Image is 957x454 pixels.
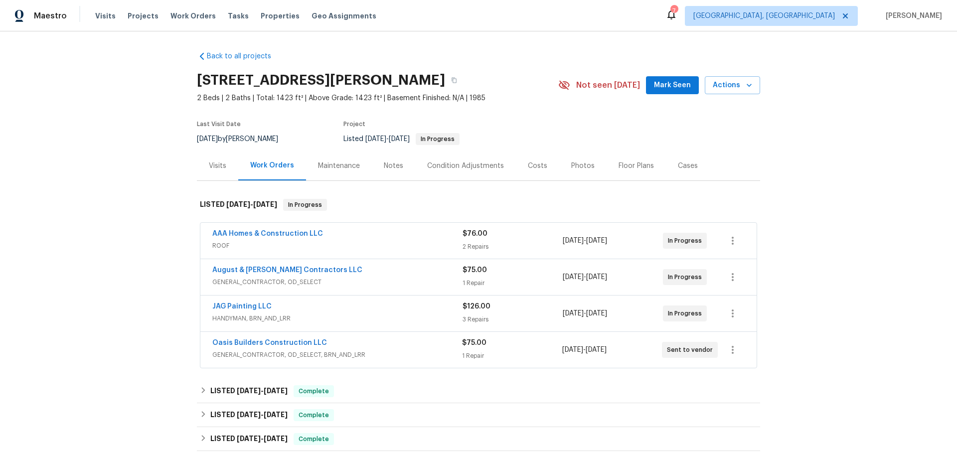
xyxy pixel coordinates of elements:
[882,11,942,21] span: [PERSON_NAME]
[212,277,463,287] span: GENERAL_CONTRACTOR, OD_SELECT
[562,346,583,353] span: [DATE]
[264,411,288,418] span: [DATE]
[563,237,584,244] span: [DATE]
[197,427,760,451] div: LISTED [DATE]-[DATE]Complete
[563,236,607,246] span: -
[445,71,463,89] button: Copy Address
[128,11,159,21] span: Projects
[463,267,487,274] span: $75.00
[197,136,218,143] span: [DATE]
[670,6,677,16] div: 7
[384,161,403,171] div: Notes
[343,136,460,143] span: Listed
[705,76,760,95] button: Actions
[576,80,640,90] span: Not seen [DATE]
[237,411,288,418] span: -
[678,161,698,171] div: Cases
[667,345,717,355] span: Sent to vendor
[463,278,563,288] div: 1 Repair
[197,93,558,103] span: 2 Beds | 2 Baths | Total: 1423 ft² | Above Grade: 1423 ft² | Basement Finished: N/A | 1985
[668,272,706,282] span: In Progress
[563,274,584,281] span: [DATE]
[563,272,607,282] span: -
[586,310,607,317] span: [DATE]
[197,403,760,427] div: LISTED [DATE]-[DATE]Complete
[170,11,216,21] span: Work Orders
[226,201,277,208] span: -
[237,387,288,394] span: -
[209,161,226,171] div: Visits
[237,435,261,442] span: [DATE]
[284,200,326,210] span: In Progress
[668,236,706,246] span: In Progress
[295,386,333,396] span: Complete
[668,308,706,318] span: In Progress
[586,346,607,353] span: [DATE]
[312,11,376,21] span: Geo Assignments
[417,136,459,142] span: In Progress
[237,435,288,442] span: -
[462,339,486,346] span: $75.00
[197,379,760,403] div: LISTED [DATE]-[DATE]Complete
[197,189,760,221] div: LISTED [DATE]-[DATE]In Progress
[200,199,277,211] h6: LISTED
[212,267,362,274] a: August & [PERSON_NAME] Contractors LLC
[365,136,410,143] span: -
[646,76,699,95] button: Mark Seen
[197,51,293,61] a: Back to all projects
[228,12,249,19] span: Tasks
[264,435,288,442] span: [DATE]
[212,339,327,346] a: Oasis Builders Construction LLC
[563,310,584,317] span: [DATE]
[619,161,654,171] div: Floor Plans
[212,241,463,251] span: ROOF
[365,136,386,143] span: [DATE]
[462,351,562,361] div: 1 Repair
[197,121,241,127] span: Last Visit Date
[34,11,67,21] span: Maestro
[264,387,288,394] span: [DATE]
[210,385,288,397] h6: LISTED
[693,11,835,21] span: [GEOGRAPHIC_DATA], [GEOGRAPHIC_DATA]
[571,161,595,171] div: Photos
[197,75,445,85] h2: [STREET_ADDRESS][PERSON_NAME]
[295,434,333,444] span: Complete
[95,11,116,21] span: Visits
[586,274,607,281] span: [DATE]
[212,350,462,360] span: GENERAL_CONTRACTOR, OD_SELECT, BRN_AND_LRR
[250,160,294,170] div: Work Orders
[261,11,300,21] span: Properties
[654,79,691,92] span: Mark Seen
[463,303,490,310] span: $126.00
[463,230,487,237] span: $76.00
[586,237,607,244] span: [DATE]
[197,133,290,145] div: by [PERSON_NAME]
[295,410,333,420] span: Complete
[210,433,288,445] h6: LISTED
[237,387,261,394] span: [DATE]
[226,201,250,208] span: [DATE]
[212,230,323,237] a: AAA Homes & Construction LLC
[463,242,563,252] div: 2 Repairs
[463,314,563,324] div: 3 Repairs
[427,161,504,171] div: Condition Adjustments
[343,121,365,127] span: Project
[528,161,547,171] div: Costs
[318,161,360,171] div: Maintenance
[389,136,410,143] span: [DATE]
[562,345,607,355] span: -
[210,409,288,421] h6: LISTED
[563,308,607,318] span: -
[713,79,752,92] span: Actions
[212,303,272,310] a: JAG Painting LLC
[212,313,463,323] span: HANDYMAN, BRN_AND_LRR
[237,411,261,418] span: [DATE]
[253,201,277,208] span: [DATE]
